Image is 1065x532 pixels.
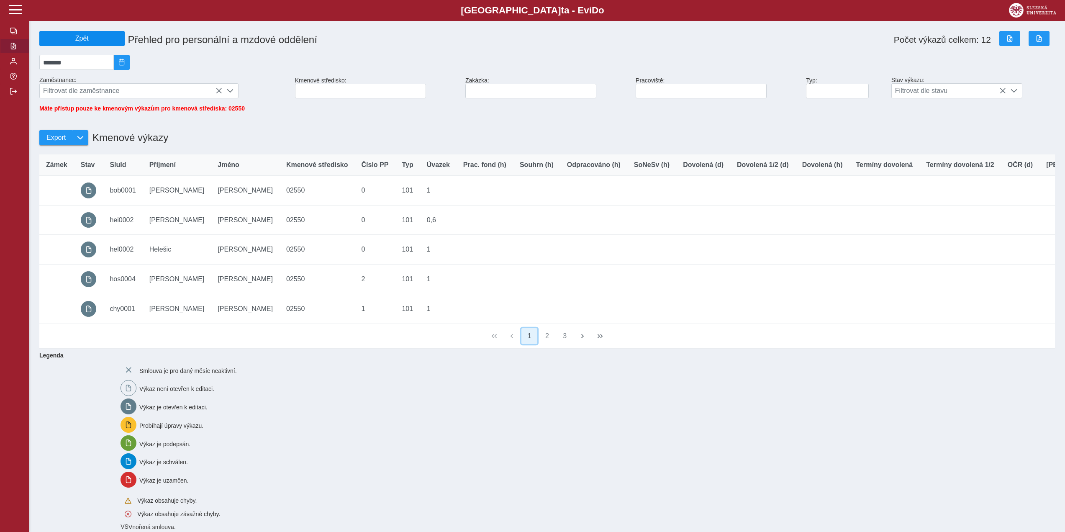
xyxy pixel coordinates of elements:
[39,105,245,112] span: Máte přístup pouze ke kmenovým výkazům pro kmenová střediska: 02550
[420,176,457,206] td: 1
[280,294,355,324] td: 02550
[355,176,395,206] td: 0
[420,235,457,265] td: 1
[143,205,211,235] td: [PERSON_NAME]
[46,134,66,141] span: Export
[520,161,554,169] span: Souhrn (h)
[211,176,280,206] td: [PERSON_NAME]
[286,161,348,169] span: Kmenové středisko
[114,55,130,70] button: 2025/09
[128,524,176,531] span: Vnořená smlouva.
[420,265,457,294] td: 1
[81,182,97,198] button: prázdný
[355,235,395,265] td: 0
[137,497,197,504] span: Výkaz obsahuje chyby.
[143,176,211,206] td: [PERSON_NAME]
[139,367,237,374] span: Smlouva je pro daný měsíc neaktivní.
[211,205,280,235] td: [PERSON_NAME]
[211,235,280,265] td: [PERSON_NAME]
[892,84,1006,98] span: Filtrovat dle stavu
[40,84,222,98] span: Filtrovat dle zaměstnance
[355,294,395,324] td: 1
[81,242,97,257] button: prázdný
[592,5,598,15] span: D
[420,294,457,324] td: 1
[110,161,126,169] span: SluId
[402,161,413,169] span: Typ
[211,265,280,294] td: [PERSON_NAME]
[137,511,220,517] span: Výkaz obsahuje závažné chyby.
[36,73,292,102] div: Zaměstnanec:
[1029,31,1050,46] button: Export do PDF
[561,5,564,15] span: t
[46,161,67,169] span: Zámek
[632,74,803,102] div: Pracoviště:
[355,265,395,294] td: 2
[598,5,604,15] span: o
[395,294,420,324] td: 101
[521,328,537,344] button: 1
[139,440,190,447] span: Výkaz je podepsán.
[149,161,176,169] span: Příjmení
[121,523,128,530] span: Smlouva vnořená do kmene
[143,294,211,324] td: [PERSON_NAME]
[683,161,724,169] span: Dovolená (d)
[803,74,888,102] div: Typ:
[888,73,1058,102] div: Stav výkazu:
[103,235,142,265] td: hel0002
[125,31,636,49] h1: Přehled pro personální a mzdové oddělení
[25,5,1040,16] b: [GEOGRAPHIC_DATA] a - Evi
[362,161,389,169] span: Číslo PP
[420,205,457,235] td: 0,6
[81,271,97,287] button: prázdný
[557,328,573,344] button: 3
[280,265,355,294] td: 02550
[103,205,142,235] td: hei0002
[355,205,395,235] td: 0
[103,265,142,294] td: hos0004
[634,161,670,169] span: SoNeSv (h)
[139,386,214,392] span: Výkaz není otevřen k editaci.
[856,161,913,169] span: Termíny dovolená
[143,235,211,265] td: Helešic
[280,205,355,235] td: 02550
[139,422,203,429] span: Probíhají úpravy výkazu.
[139,477,189,484] span: Výkaz je uzamčen.
[280,235,355,265] td: 02550
[39,130,72,145] button: Export
[280,176,355,206] td: 02550
[395,176,420,206] td: 101
[43,35,121,42] span: Zpět
[567,161,621,169] span: Odpracováno (h)
[103,294,142,324] td: chy0001
[463,161,506,169] span: Prac. fond (h)
[81,301,97,317] button: prázdný
[139,404,208,411] span: Výkaz je otevřen k editaci.
[462,74,632,102] div: Zakázka:
[103,176,142,206] td: bob0001
[139,459,188,465] span: Výkaz je schválen.
[894,35,991,45] span: Počet výkazů celkem: 12
[143,265,211,294] td: [PERSON_NAME]
[218,161,239,169] span: Jméno
[1009,3,1056,18] img: logo_web_su.png
[737,161,789,169] span: Dovolená 1/2 (d)
[81,212,97,228] button: prázdný
[39,31,125,46] button: Zpět
[36,349,1052,362] b: Legenda
[395,235,420,265] td: 101
[292,74,462,102] div: Kmenové středisko:
[81,161,95,169] span: Stav
[88,128,168,148] h1: Kmenové výkazy
[999,31,1020,46] button: Export do Excelu
[539,328,555,344] button: 2
[395,205,420,235] td: 101
[802,161,843,169] span: Dovolená (h)
[395,265,420,294] td: 101
[211,294,280,324] td: [PERSON_NAME]
[926,161,994,169] span: Termíny dovolená 1/2
[427,161,450,169] span: Úvazek
[1008,161,1033,169] span: OČR (d)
